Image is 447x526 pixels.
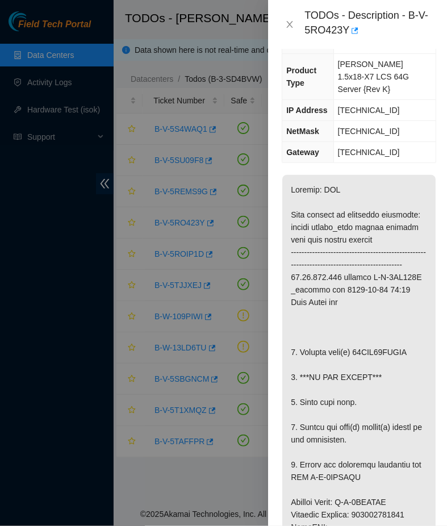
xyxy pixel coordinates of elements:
span: [TECHNICAL_ID] [338,148,400,157]
span: NetMask [286,127,319,136]
span: [PERSON_NAME] 1.5x18-X7 LCS 64G Server {Rev K} [338,60,409,94]
span: Product Type [286,66,316,87]
span: IP Address [286,106,327,115]
span: [TECHNICAL_ID] [338,127,400,136]
div: TODOs - Description - B-V-5RO423Y [304,9,433,40]
button: Close [282,19,298,30]
span: [TECHNICAL_ID] [338,106,400,115]
span: close [285,20,294,29]
span: Gateway [286,148,319,157]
